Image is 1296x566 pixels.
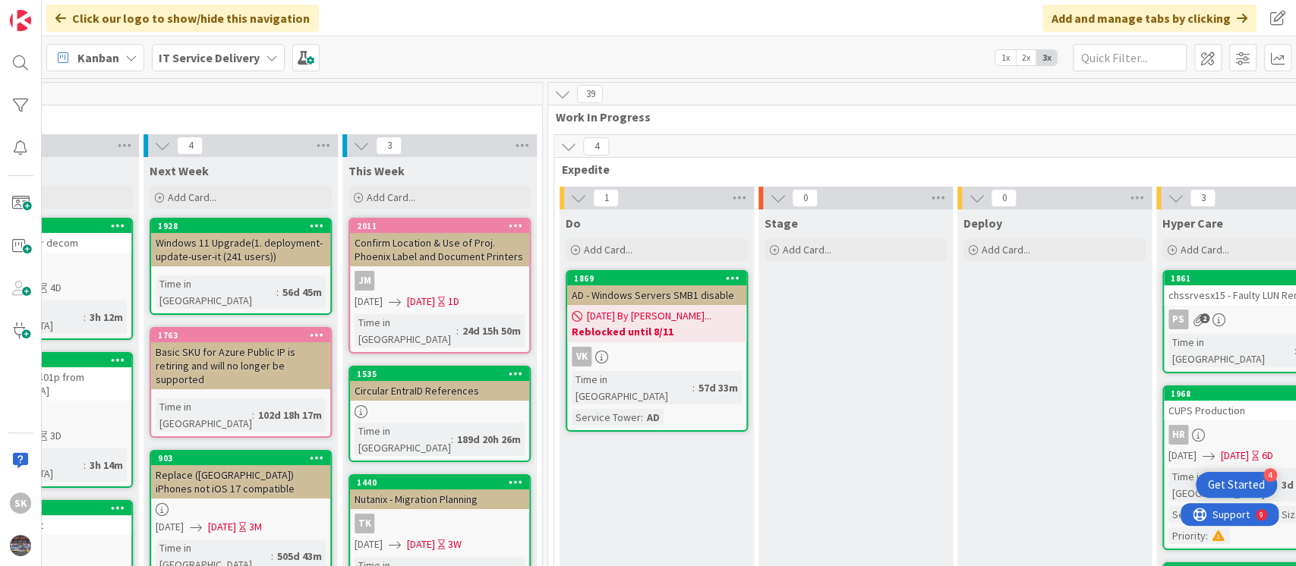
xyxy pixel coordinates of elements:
div: 3h 12m [86,309,127,325]
div: 1763 [158,330,330,341]
span: Stage [765,215,798,231]
span: Support [32,2,69,20]
img: avatar [10,535,31,556]
span: 4 [583,137,609,156]
div: 189d 20h 26m [453,431,525,448]
span: Add Card... [783,243,831,256]
span: [DATE] [407,294,435,310]
a: 1535Circular EntraID ReferencesTime in [GEOGRAPHIC_DATA]:189d 20h 26m [348,366,531,462]
span: : [641,409,643,426]
b: Reblocked until 8/11 [572,324,742,339]
span: 1x [995,50,1016,65]
span: 0 [991,189,1017,207]
div: 24d 15h 50m [459,322,525,339]
div: Time in [GEOGRAPHIC_DATA] [156,275,276,309]
span: [DATE] [1221,448,1249,464]
div: 9 [79,6,83,18]
span: Hyper Care [1162,215,1223,231]
div: 57d 33m [695,379,742,396]
input: Quick Filter... [1073,44,1187,71]
span: 0 [792,189,818,207]
div: Add and manage tabs by clicking [1042,5,1257,32]
div: 4 [1263,468,1277,482]
div: 1D [448,294,459,310]
span: Add Card... [584,243,632,256]
div: 2011 [350,219,529,233]
a: 2011Confirm Location & Use of Proj. Phoenix Label and Document PrintersJM[DATE][DATE]1DTime in [G... [348,218,531,354]
span: 1 [593,189,619,207]
div: 56d 45m [279,284,326,300]
div: Time in [GEOGRAPHIC_DATA] [572,371,692,404]
div: JM [355,271,374,291]
div: Get Started [1208,477,1265,492]
div: 6D [1262,448,1273,464]
div: JM [350,271,529,291]
span: 4 [177,137,203,155]
div: 1928Windows 11 Upgrade(1. deployment-update-user-it (241 users)) [151,219,330,266]
div: 1535 [357,369,529,379]
div: 505d 43m [273,548,326,564]
span: Add Card... [367,190,415,204]
div: Time in [GEOGRAPHIC_DATA] [355,423,451,456]
div: Click our logo to show/hide this navigation [46,5,319,32]
span: : [252,407,254,423]
div: Confirm Location & Use of Proj. Phoenix Label and Document Printers [350,233,529,266]
div: VK [567,347,746,366]
div: AD [643,409,664,426]
span: 3x [1036,50,1057,65]
div: Nutanix - Migration Planning [350,489,529,509]
span: [DATE] [407,536,435,552]
span: [DATE] [355,294,383,310]
div: 1763 [151,329,330,342]
div: 1535Circular EntraID References [350,367,529,401]
div: 1869AD - Windows Servers SMB1 disable [567,272,746,305]
span: : [692,379,695,396]
div: 1928 [158,221,330,231]
span: 3 [1190,189,1216,207]
div: Replace ([GEOGRAPHIC_DATA]) iPhones not iOS 17 compatible [151,465,330,498]
div: 4D [50,280,61,296]
a: 1869AD - Windows Servers SMB1 disable[DATE] By [PERSON_NAME]...Reblocked until 8/11VKTime in [GEO... [566,270,748,432]
span: : [456,322,459,339]
div: Windows 11 Upgrade(1. deployment-update-user-it (241 users)) [151,233,330,266]
div: TK [350,514,529,533]
span: : [1206,527,1208,544]
div: HR [1168,425,1188,445]
div: Service Tower [1168,506,1238,523]
span: : [451,431,453,448]
div: TK [355,514,374,533]
span: 3 [376,137,402,155]
div: AD - Windows Servers SMB1 disable [567,285,746,305]
span: : [84,457,86,473]
div: PS [1168,310,1188,329]
span: 2x [1016,50,1036,65]
div: 3W [448,536,462,552]
div: 2011 [357,221,529,231]
div: Time in [GEOGRAPHIC_DATA] [1168,334,1294,367]
span: Next Week [150,163,209,178]
span: [DATE] [156,519,184,535]
div: 1869 [574,273,746,284]
span: 2 [1200,313,1209,323]
span: Kanban [77,49,119,67]
a: 1763Basic SKU for Azure Public IP is retiring and will no longer be supportedTime in [GEOGRAPHIC_... [150,327,332,438]
div: 3h 14m [86,457,127,473]
div: 903 [151,451,330,465]
div: 903 [158,453,330,464]
div: 102d 18h 17m [254,407,326,423]
div: Time in [GEOGRAPHIC_DATA] [1168,468,1276,502]
span: [DATE] By [PERSON_NAME]... [587,308,711,324]
span: Do [566,215,581,231]
a: 1928Windows 11 Upgrade(1. deployment-update-user-it (241 users))Time in [GEOGRAPHIC_DATA]:56d 45m [150,218,332,315]
div: Open Get Started checklist, remaining modules: 4 [1196,472,1277,498]
div: 1869 [567,272,746,285]
div: SK [10,492,31,514]
div: Basic SKU for Azure Public IP is retiring and will no longer be supported [151,342,330,389]
span: Deploy [963,215,1002,231]
span: 39 [577,85,603,103]
div: 1440Nutanix - Migration Planning [350,476,529,509]
span: Add Card... [1181,243,1229,256]
span: Add Card... [168,190,216,204]
div: 1440 [357,477,529,488]
div: Time in [GEOGRAPHIC_DATA] [355,314,456,347]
